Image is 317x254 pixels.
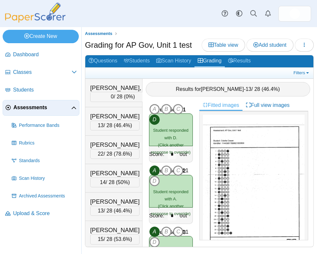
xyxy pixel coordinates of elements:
[246,39,293,52] a: Add student
[3,18,68,24] a: PaperScorer
[90,84,156,92] div: [PERSON_NAME], Aiden
[199,100,242,111] a: Fitted images
[225,55,254,67] a: Results
[3,3,68,23] img: PaperScorer
[3,65,79,80] a: Classes
[115,151,130,157] span: 78.6%
[253,42,286,48] span: Add student
[278,6,311,22] a: ps.r5E9VB7rKI6hwE6f
[9,118,79,133] a: Performance Bands
[98,236,104,242] span: 15
[90,149,140,159] div: / 28 ( )
[9,188,79,204] a: Archived Assessments
[90,197,140,206] div: [PERSON_NAME]
[13,86,77,93] span: Students
[149,208,166,224] div: Score:
[149,165,160,176] i: A
[209,42,238,48] span: Table view
[19,158,77,164] span: Standards
[19,140,77,146] span: Rubrics
[201,86,244,92] span: [PERSON_NAME]
[98,123,104,128] span: 13
[3,206,79,222] a: Upload & Score
[90,234,140,244] div: / 28 ( )
[161,104,172,114] i: B
[90,141,140,149] div: [PERSON_NAME]
[149,104,160,114] i: A
[9,153,79,169] a: Standards
[202,39,245,52] a: Table view
[146,82,310,96] div: Results for - / 28 ( )
[98,151,104,157] span: 22
[3,30,79,43] a: Create New
[149,237,160,247] i: D
[153,128,189,140] span: Student responded with D.
[245,86,251,92] span: 13
[83,30,114,38] a: Assessments
[19,193,77,199] span: Archived Assessments
[90,112,140,121] div: [PERSON_NAME]
[9,171,79,186] a: Scan History
[173,104,183,114] i: C
[13,104,71,111] span: Assessments
[194,55,225,67] a: Grading
[100,179,106,185] span: 14
[149,227,160,237] i: A
[161,165,172,176] i: B
[90,121,140,130] div: / 28 ( )
[151,128,191,155] small: (Click another response to override)
[153,189,189,201] span: Student responded with A.
[85,31,112,36] span: Assessments
[153,55,194,67] a: Scan History
[3,100,79,116] a: Assessments
[98,208,104,213] span: 13
[161,227,172,237] i: B
[90,92,156,102] div: / 28 ( )
[121,55,153,67] a: Students
[115,208,130,213] span: 46.4%
[242,100,293,111] a: Full view images
[149,176,160,186] i: D
[118,179,128,185] span: 50%
[115,123,130,128] span: 46.4%
[85,40,192,51] h1: Grading for AP Gov, Unit 1 test
[85,55,121,67] a: Questions
[151,189,191,216] small: (Click another response to override)
[90,169,140,178] div: [PERSON_NAME]
[13,210,77,217] span: Upload & Score
[261,7,275,21] a: Alerts
[90,206,140,216] div: / 28 ( )
[173,227,183,237] i: C
[90,226,140,234] div: [PERSON_NAME]
[9,135,79,151] a: Rubrics
[19,175,77,182] span: Scan History
[13,51,77,58] span: Dashboard
[292,70,312,76] a: Filters
[19,122,77,129] span: Performance Bands
[115,236,130,242] span: 53.6%
[178,208,192,224] div: out of 1
[290,8,300,19] span: Edward Noble
[149,114,160,125] i: D
[290,8,300,19] img: ps.r5E9VB7rKI6hwE6f
[111,94,114,99] span: 0
[125,94,133,99] span: 0%
[173,165,183,176] i: C
[90,178,140,187] div: / 28 ( )
[3,82,79,98] a: Students
[263,86,278,92] span: 46.4%
[13,69,72,76] span: Classes
[3,47,79,63] a: Dashboard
